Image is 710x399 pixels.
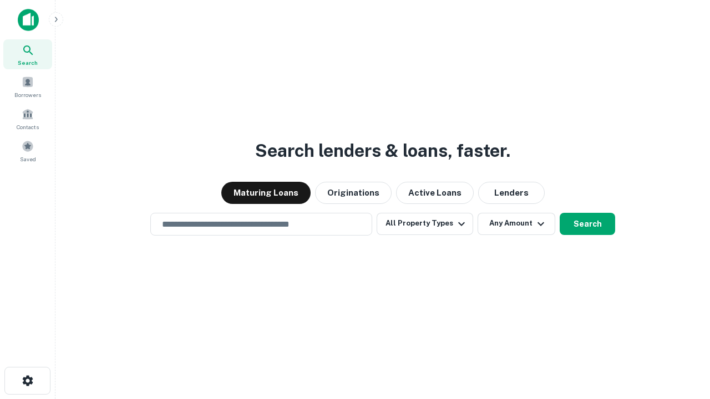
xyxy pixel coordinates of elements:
[560,213,615,235] button: Search
[3,71,52,101] a: Borrowers
[18,58,38,67] span: Search
[3,136,52,166] a: Saved
[315,182,392,204] button: Originations
[221,182,311,204] button: Maturing Loans
[478,213,555,235] button: Any Amount
[3,39,52,69] a: Search
[377,213,473,235] button: All Property Types
[255,137,510,164] h3: Search lenders & loans, faster.
[3,104,52,134] a: Contacts
[396,182,474,204] button: Active Loans
[655,310,710,364] iframe: Chat Widget
[20,155,36,163] span: Saved
[17,122,39,131] span: Contacts
[18,9,39,31] img: capitalize-icon.png
[478,182,545,204] button: Lenders
[14,90,41,99] span: Borrowers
